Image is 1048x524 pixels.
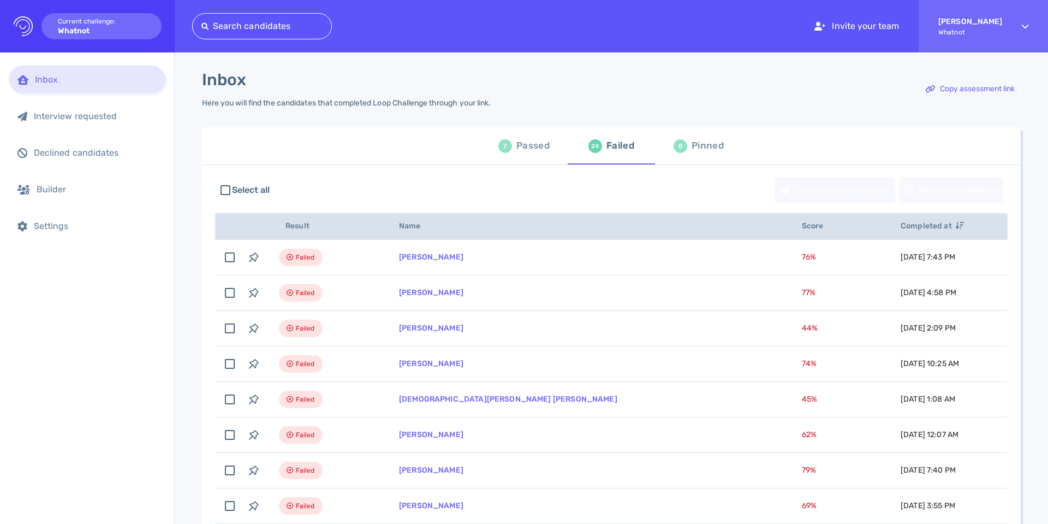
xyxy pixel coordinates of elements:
span: Failed [296,322,315,335]
span: 79 % [802,466,816,475]
span: 77 % [802,288,815,297]
span: 76 % [802,252,816,262]
span: 45 % [802,395,817,404]
div: Send interview request [775,178,895,203]
span: Failed [296,499,315,513]
div: Copy assessment link [920,76,1020,102]
div: Inbox [35,74,157,85]
button: Copy assessment link [920,76,1021,102]
a: [PERSON_NAME] [399,501,463,510]
span: [DATE] 12:07 AM [901,430,958,439]
span: [DATE] 7:43 PM [901,252,955,262]
div: Declined candidates [34,148,157,158]
div: Failed [606,138,634,154]
div: Decline candidates [900,178,1003,203]
strong: [PERSON_NAME] [938,17,1002,26]
span: Failed [296,357,315,370]
span: [DATE] 4:58 PM [901,288,956,297]
th: Result [266,213,386,240]
span: Failed [296,464,315,477]
div: Here you will find the candidates that completed Loop Challenge through your link. [202,98,491,108]
div: 7 [498,139,512,153]
div: Interview requested [34,111,157,121]
span: Name [399,221,433,231]
h1: Inbox [202,70,246,90]
div: Settings [34,221,157,231]
span: Whatnot [938,28,1002,36]
span: [DATE] 2:09 PM [901,323,956,333]
div: Pinned [692,138,724,154]
div: 0 [674,139,687,153]
a: [PERSON_NAME] [399,252,463,262]
span: [DATE] 10:25 AM [901,359,959,368]
a: [PERSON_NAME] [399,466,463,475]
a: [PERSON_NAME] [399,359,463,368]
button: Decline candidates [900,177,1003,203]
span: Select all [232,184,270,197]
span: [DATE] 3:55 PM [901,501,955,510]
a: [PERSON_NAME] [399,430,463,439]
span: Score [802,221,836,231]
span: Failed [296,428,315,441]
a: [PERSON_NAME] [399,323,463,333]
a: [DEMOGRAPHIC_DATA][PERSON_NAME] [PERSON_NAME] [399,395,617,404]
a: [PERSON_NAME] [399,288,463,297]
div: Builder [37,184,157,195]
span: [DATE] 1:08 AM [901,395,955,404]
span: 74 % [802,359,817,368]
span: 44 % [802,323,818,333]
div: 24 [588,139,602,153]
span: 62 % [802,430,817,439]
div: Passed [516,138,550,154]
span: 69 % [802,501,817,510]
span: Failed [296,286,315,299]
span: Failed [296,251,315,264]
span: [DATE] 7:40 PM [901,466,956,475]
span: Completed at [901,221,964,231]
span: Failed [296,393,315,406]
